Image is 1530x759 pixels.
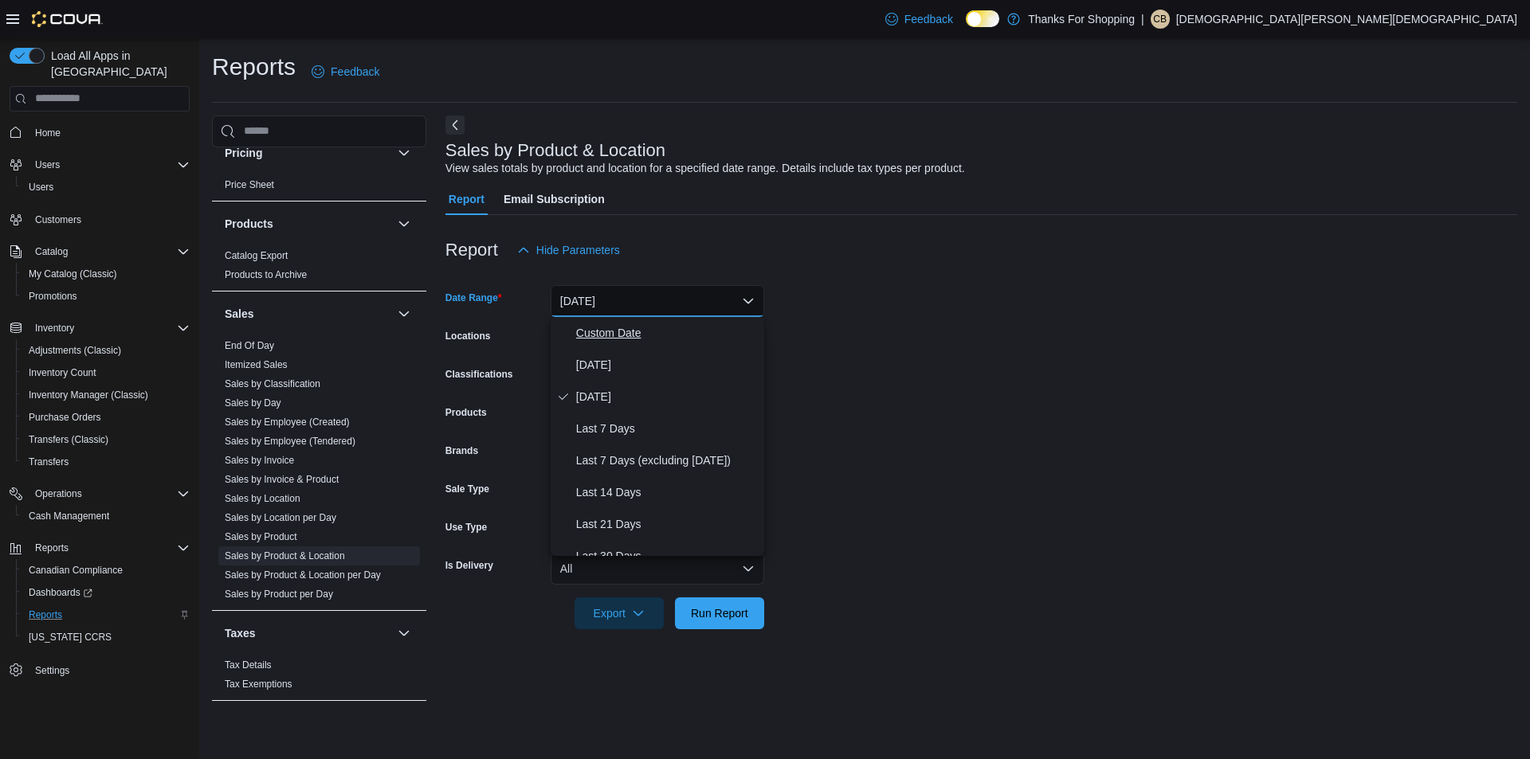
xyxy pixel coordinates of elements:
[29,210,88,229] a: Customers
[22,507,190,526] span: Cash Management
[29,344,121,357] span: Adjustments (Classic)
[1153,10,1167,29] span: CB
[29,631,112,644] span: [US_STATE] CCRS
[29,564,123,577] span: Canadian Compliance
[35,542,69,554] span: Reports
[225,493,300,504] a: Sales by Location
[29,366,96,379] span: Inventory Count
[22,264,190,284] span: My Catalog (Classic)
[305,56,386,88] a: Feedback
[966,10,999,27] input: Dark Mode
[16,362,196,384] button: Inventory Count
[331,64,379,80] span: Feedback
[22,363,103,382] a: Inventory Count
[576,451,758,470] span: Last 7 Days (excluding [DATE])
[576,355,758,374] span: [DATE]
[3,154,196,176] button: Users
[35,213,81,226] span: Customers
[22,341,190,360] span: Adjustments (Classic)
[22,341,127,360] a: Adjustments (Classic)
[29,411,101,424] span: Purchase Orders
[225,530,297,543] span: Sales by Product
[29,123,190,143] span: Home
[29,268,117,280] span: My Catalog (Classic)
[22,385,155,405] a: Inventory Manager (Classic)
[576,546,758,565] span: Last 30 Days
[225,625,256,641] h3: Taxes
[445,483,489,495] label: Sale Type
[22,430,115,449] a: Transfers (Classic)
[536,242,620,258] span: Hide Parameters
[45,48,190,80] span: Load All Apps in [GEOGRAPHIC_DATA]
[904,11,953,27] span: Feedback
[212,175,426,201] div: Pricing
[22,561,190,580] span: Canadian Compliance
[1151,10,1170,29] div: Christian Bishop
[22,264,124,284] a: My Catalog (Classic)
[576,419,758,438] span: Last 7 Days
[576,323,758,342] span: Custom Date
[225,550,345,562] span: Sales by Product & Location
[29,538,75,558] button: Reports
[16,604,196,626] button: Reports
[445,160,965,177] div: View sales totals by product and location for a specified date range. Details include tax types p...
[3,241,196,263] button: Catalog
[225,531,297,542] a: Sales by Product
[3,537,196,559] button: Reports
[225,569,381,581] a: Sales by Product & Location per Day
[225,397,281,409] span: Sales by Day
[225,378,320,390] span: Sales by Classification
[29,319,190,338] span: Inventory
[32,11,103,27] img: Cova
[3,121,196,144] button: Home
[225,589,333,600] a: Sales by Product per Day
[225,678,292,691] span: Tax Exemptions
[16,581,196,604] a: Dashboards
[445,330,491,342] label: Locations
[29,484,88,503] button: Operations
[3,658,196,681] button: Settings
[576,483,758,502] span: Last 14 Days
[445,559,493,572] label: Is Delivery
[22,452,190,471] span: Transfers
[29,538,190,558] span: Reports
[29,319,80,338] button: Inventory
[22,605,69,624] a: Reports
[35,158,60,171] span: Users
[511,234,626,266] button: Hide Parameters
[445,115,465,135] button: Next
[551,285,764,317] button: [DATE]
[225,340,274,351] a: End Of Day
[35,664,69,677] span: Settings
[225,416,350,428] span: Sales by Employee (Created)
[16,406,196,428] button: Purchase Orders
[225,512,336,523] a: Sales by Location per Day
[16,384,196,406] button: Inventory Manager (Classic)
[22,385,190,405] span: Inventory Manager (Classic)
[29,456,69,468] span: Transfers
[225,492,300,505] span: Sales by Location
[879,3,959,35] a: Feedback
[394,304,414,323] button: Sales
[212,246,426,291] div: Products
[16,626,196,648] button: [US_STATE] CCRS
[22,628,190,647] span: Washington CCRS
[16,339,196,362] button: Adjustments (Classic)
[29,155,190,174] span: Users
[225,216,273,232] h3: Products
[29,659,190,679] span: Settings
[225,659,272,671] a: Tax Details
[1141,10,1144,29] p: |
[225,454,294,467] span: Sales by Invoice
[22,408,108,427] a: Purchase Orders
[225,397,281,409] a: Sales by Day
[394,624,414,643] button: Taxes
[29,242,190,261] span: Catalog
[675,597,764,629] button: Run Report
[225,306,391,322] button: Sales
[22,363,190,382] span: Inventory Count
[225,455,294,466] a: Sales by Invoice
[16,428,196,451] button: Transfers (Classic)
[575,597,664,629] button: Export
[29,209,190,229] span: Customers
